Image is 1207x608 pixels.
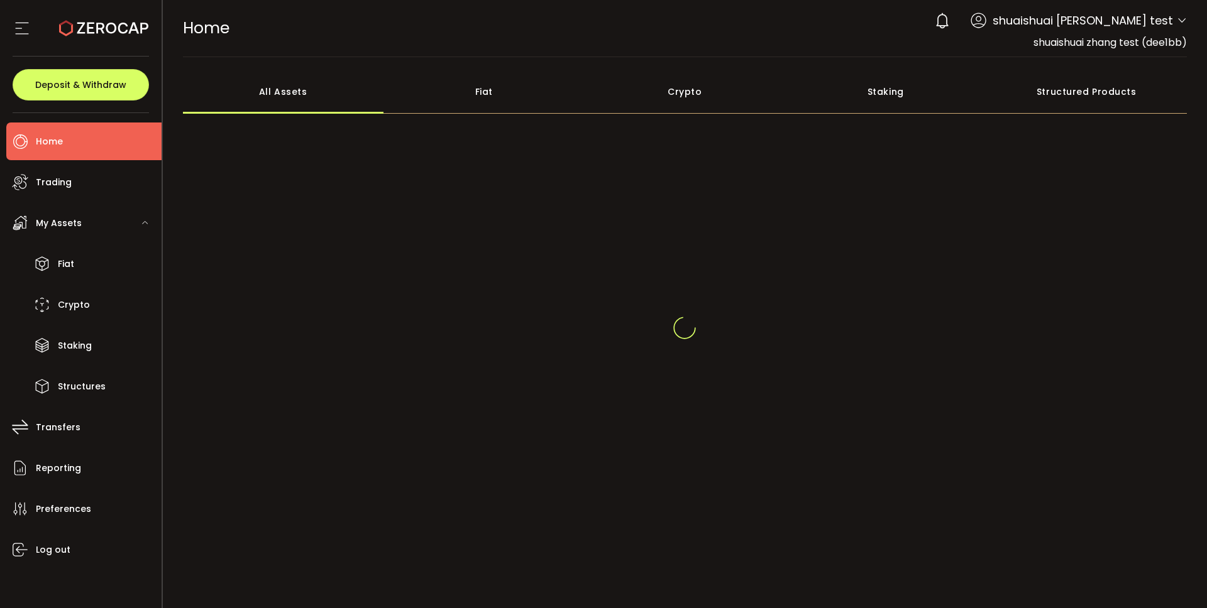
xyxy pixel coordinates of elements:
span: Reporting [36,459,81,477]
span: Preferences [36,500,91,518]
span: Staking [58,337,92,355]
div: Structured Products [986,70,1188,114]
span: Deposit & Withdraw [35,80,126,89]
span: Transfers [36,418,80,437]
span: Structures [58,377,106,396]
span: Home [183,17,229,39]
div: Fiat [383,70,585,114]
span: Fiat [58,255,74,273]
div: Staking [785,70,986,114]
span: Home [36,133,63,151]
div: Crypto [585,70,786,114]
span: Log out [36,541,70,559]
span: Trading [36,173,72,192]
span: My Assets [36,214,82,232]
span: Crypto [58,296,90,314]
span: shuaishuai [PERSON_NAME] test [993,12,1173,29]
span: shuaishuai zhang test (dee1bb) [1033,35,1187,50]
div: All Assets [183,70,384,114]
button: Deposit & Withdraw [13,69,149,100]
